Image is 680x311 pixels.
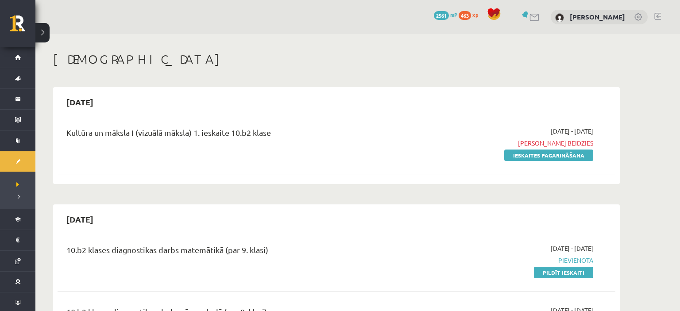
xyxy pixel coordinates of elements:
span: mP [450,11,457,18]
span: 2561 [434,11,449,20]
span: xp [472,11,478,18]
h1: [DEMOGRAPHIC_DATA] [53,52,620,67]
span: [DATE] - [DATE] [551,244,593,253]
div: 10.b2 klases diagnostikas darbs matemātikā (par 9. klasi) [66,244,413,260]
img: Elza Zelča [555,13,564,22]
span: [PERSON_NAME] beidzies [426,138,593,148]
a: [PERSON_NAME] [570,12,625,21]
a: Rīgas 1. Tālmācības vidusskola [10,15,35,38]
a: 2561 mP [434,11,457,18]
a: Pildīt ieskaiti [534,267,593,278]
a: Ieskaites pagarināšana [504,150,593,161]
a: 463 xp [459,11,483,18]
h2: [DATE] [58,209,102,230]
div: Kultūra un māksla I (vizuālā māksla) 1. ieskaite 10.b2 klase [66,127,413,143]
span: Pievienota [426,256,593,265]
span: 463 [459,11,471,20]
h2: [DATE] [58,92,102,112]
span: [DATE] - [DATE] [551,127,593,136]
